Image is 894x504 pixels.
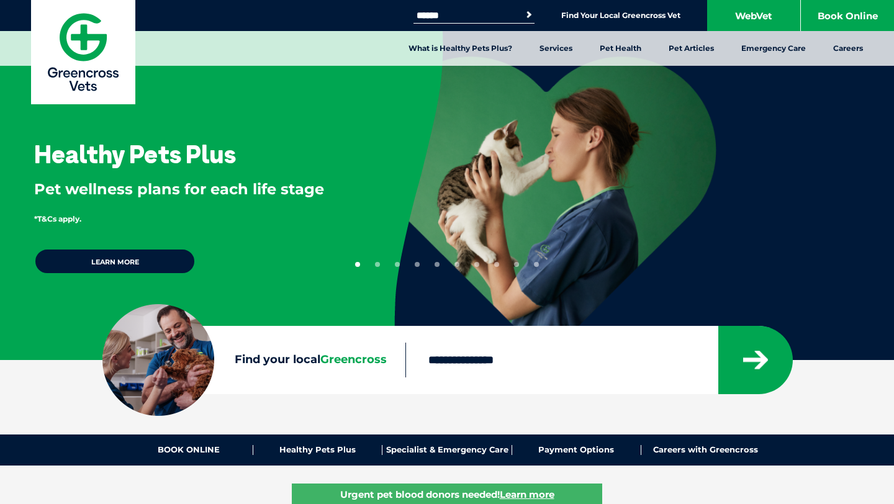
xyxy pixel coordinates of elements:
[34,179,354,200] p: Pet wellness plans for each life stage
[512,445,641,455] a: Payment Options
[395,262,400,267] button: 3 of 10
[34,248,196,274] a: Learn more
[526,31,586,66] a: Services
[253,445,382,455] a: Healthy Pets Plus
[435,262,440,267] button: 5 of 10
[454,262,459,267] button: 6 of 10
[655,31,728,66] a: Pet Articles
[415,262,420,267] button: 4 of 10
[500,488,554,500] u: Learn more
[34,214,81,223] span: *T&Cs apply.
[355,262,360,267] button: 1 of 10
[102,351,405,369] label: Find your local
[523,9,535,21] button: Search
[819,31,877,66] a: Careers
[561,11,680,20] a: Find Your Local Greencross Vet
[320,353,387,366] span: Greencross
[124,445,253,455] a: BOOK ONLINE
[534,262,539,267] button: 10 of 10
[514,262,519,267] button: 9 of 10
[34,142,236,166] h3: Healthy Pets Plus
[641,445,770,455] a: Careers with Greencross
[375,262,380,267] button: 2 of 10
[395,31,526,66] a: What is Healthy Pets Plus?
[474,262,479,267] button: 7 of 10
[586,31,655,66] a: Pet Health
[382,445,512,455] a: Specialist & Emergency Care
[728,31,819,66] a: Emergency Care
[494,262,499,267] button: 8 of 10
